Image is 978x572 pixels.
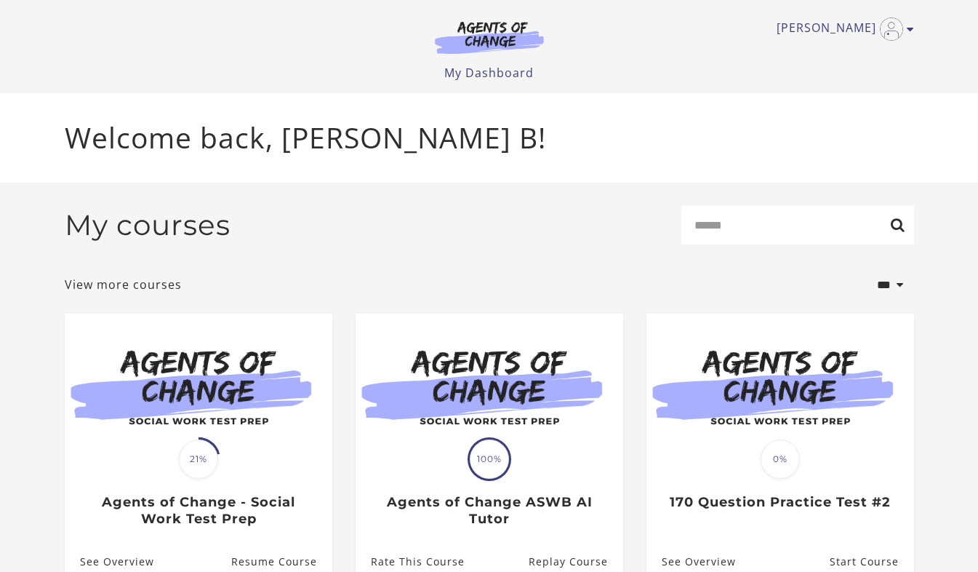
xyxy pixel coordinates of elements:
[65,116,914,159] p: Welcome back, [PERSON_NAME] B!
[420,20,559,54] img: Agents of Change Logo
[470,440,509,479] span: 100%
[179,440,218,479] span: 21%
[777,17,907,41] a: Toggle menu
[65,276,182,293] a: View more courses
[371,494,607,527] h3: Agents of Change ASWB AI Tutor
[444,65,534,81] a: My Dashboard
[761,440,800,479] span: 0%
[65,208,231,242] h2: My courses
[80,494,316,527] h3: Agents of Change - Social Work Test Prep
[662,494,898,511] h3: 170 Question Practice Test #2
